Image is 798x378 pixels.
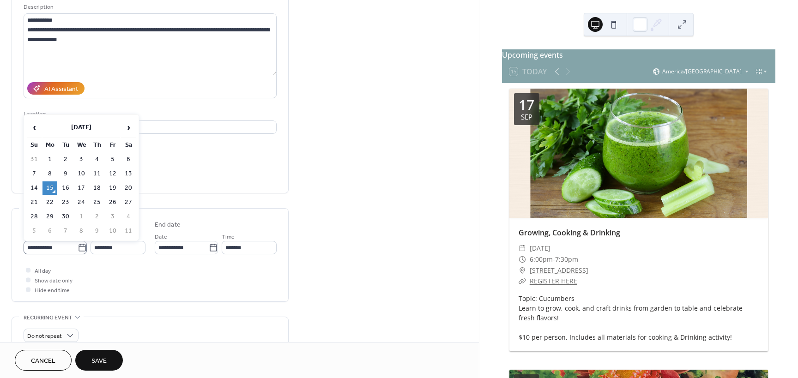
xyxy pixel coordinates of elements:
[121,138,136,152] th: Sa
[24,313,73,323] span: Recurring event
[27,138,42,152] th: Su
[42,167,57,180] td: 8
[27,210,42,223] td: 28
[105,138,120,152] th: Fr
[222,232,235,242] span: Time
[44,84,78,94] div: AI Assistant
[74,224,89,238] td: 8
[90,224,104,238] td: 9
[75,350,123,371] button: Save
[121,167,136,180] td: 13
[90,210,104,223] td: 2
[519,276,526,287] div: ​
[42,210,57,223] td: 29
[502,49,775,60] div: Upcoming events
[662,69,742,74] span: America/[GEOGRAPHIC_DATA]
[90,167,104,180] td: 11
[90,138,104,152] th: Th
[58,167,73,180] td: 9
[553,254,555,265] span: -
[105,210,120,223] td: 3
[91,356,107,366] span: Save
[58,138,73,152] th: Tu
[521,114,532,120] div: Sep
[27,224,42,238] td: 5
[27,167,42,180] td: 7
[121,196,136,209] td: 27
[90,196,104,209] td: 25
[530,254,553,265] span: 6:00pm
[74,167,89,180] td: 10
[74,181,89,195] td: 17
[519,243,526,254] div: ​
[105,196,120,209] td: 26
[27,331,62,342] span: Do not repeat
[58,153,73,166] td: 2
[530,243,550,254] span: [DATE]
[530,276,577,285] a: REGISTER HERE
[58,224,73,238] td: 7
[31,356,55,366] span: Cancel
[15,350,72,371] button: Cancel
[74,196,89,209] td: 24
[155,220,181,230] div: End date
[42,153,57,166] td: 1
[35,266,51,276] span: All day
[121,118,135,137] span: ›
[58,181,73,195] td: 16
[519,228,620,238] a: Growing, Cooking & Drinking
[27,82,85,95] button: AI Assistant
[519,265,526,276] div: ​
[555,254,578,265] span: 7:30pm
[530,265,588,276] a: [STREET_ADDRESS]
[155,232,167,242] span: Date
[105,153,120,166] td: 5
[24,2,275,12] div: Description
[105,224,120,238] td: 10
[27,118,41,137] span: ‹
[105,167,120,180] td: 12
[121,153,136,166] td: 6
[27,153,42,166] td: 31
[90,181,104,195] td: 18
[74,153,89,166] td: 3
[27,181,42,195] td: 14
[42,224,57,238] td: 6
[35,276,73,286] span: Show date only
[58,210,73,223] td: 30
[121,224,136,238] td: 11
[90,153,104,166] td: 4
[519,98,534,112] div: 17
[42,118,120,138] th: [DATE]
[509,294,768,342] div: Topic: Cucumbers Learn to grow, cook, and craft drinks from garden to table and celebrate fresh f...
[58,196,73,209] td: 23
[42,196,57,209] td: 22
[42,138,57,152] th: Mo
[105,181,120,195] td: 19
[74,138,89,152] th: We
[519,254,526,265] div: ​
[24,109,275,119] div: Location
[74,210,89,223] td: 1
[42,181,57,195] td: 15
[27,196,42,209] td: 21
[35,286,70,295] span: Hide end time
[121,210,136,223] td: 4
[121,181,136,195] td: 20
